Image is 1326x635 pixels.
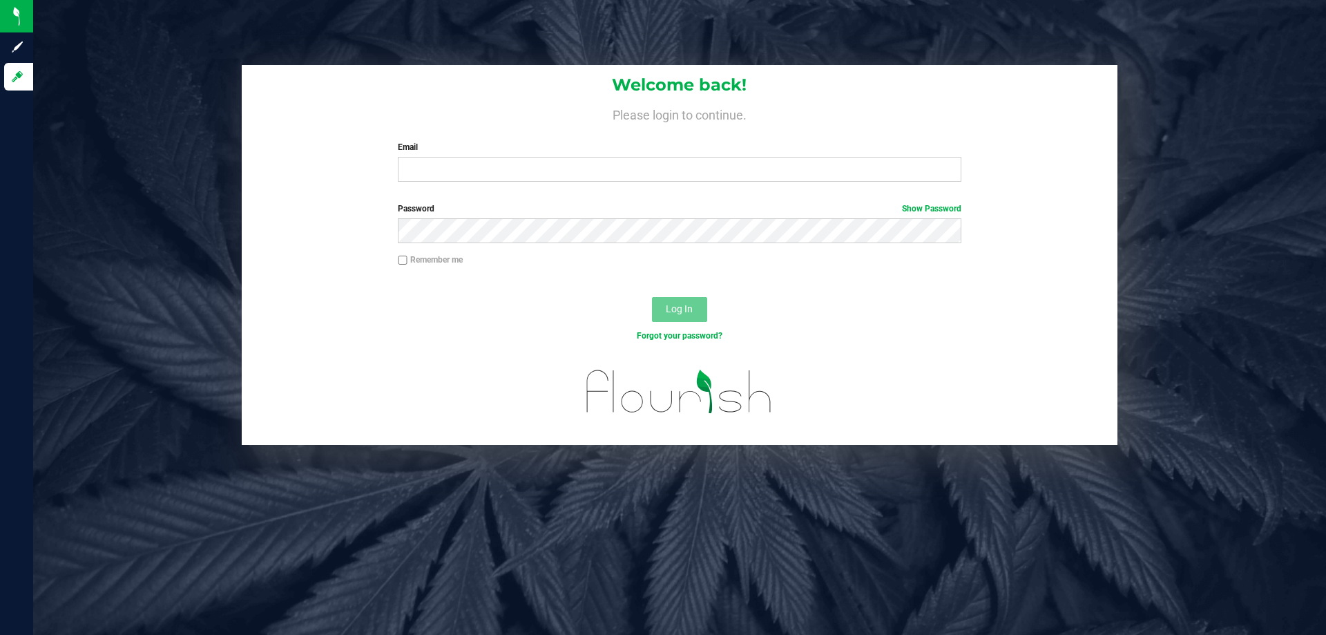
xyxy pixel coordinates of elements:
[10,70,24,84] inline-svg: Log in
[570,357,789,427] img: flourish_logo.svg
[398,204,434,214] span: Password
[637,331,722,341] a: Forgot your password?
[242,105,1117,122] h4: Please login to continue.
[398,254,463,266] label: Remember me
[652,297,707,322] button: Log In
[902,204,961,214] a: Show Password
[398,256,407,265] input: Remember me
[242,76,1117,94] h1: Welcome back!
[10,40,24,54] inline-svg: Sign up
[398,141,961,153] label: Email
[666,303,693,314] span: Log In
